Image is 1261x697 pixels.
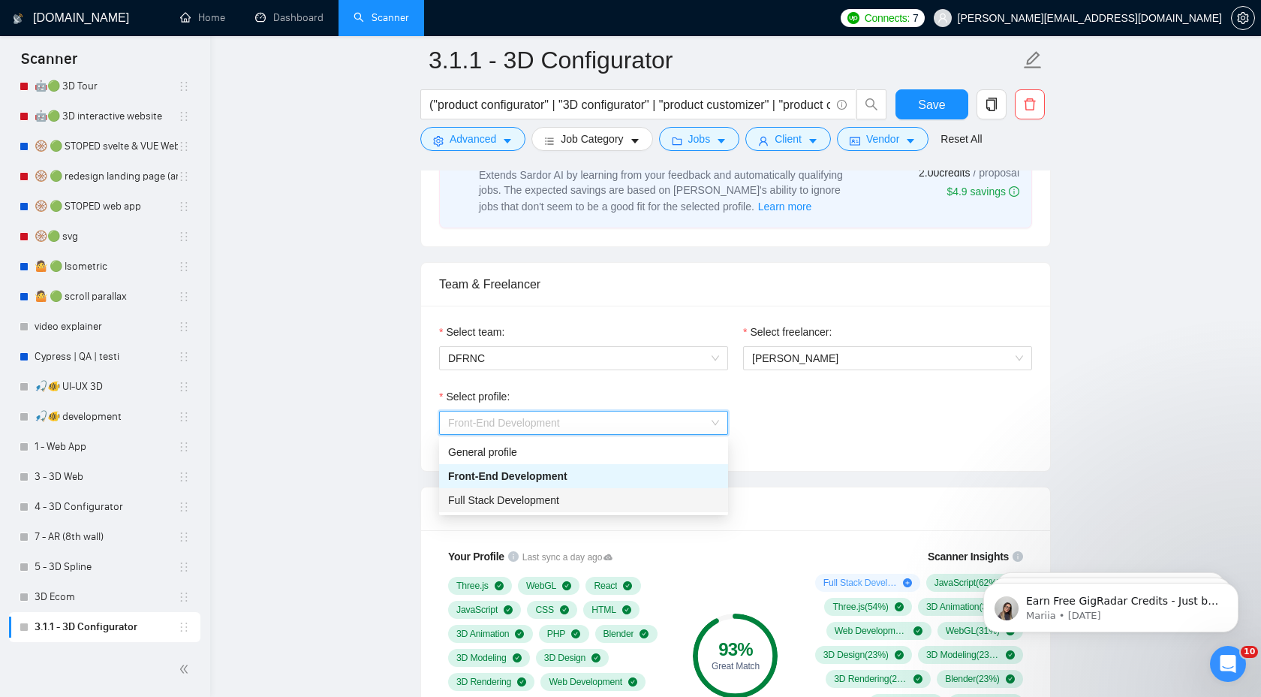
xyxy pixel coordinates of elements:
[446,388,510,405] span: Select profile:
[9,552,200,582] li: 5 - 3D Spline
[919,164,970,181] span: 2.00 credits
[515,629,524,638] span: check-circle
[895,602,904,611] span: check-circle
[433,135,444,146] span: setting
[448,551,504,563] span: Your Profile
[832,601,888,613] span: Three.js ( 54 %)
[1016,98,1044,111] span: delete
[743,324,832,340] label: Select freelancer:
[544,135,555,146] span: bars
[622,605,631,614] span: check-circle
[178,170,190,183] span: holder
[9,312,200,342] li: video explainer
[531,127,652,151] button: barsJob Categorycaret-down
[693,662,778,671] div: Great Match
[35,372,178,402] a: 🎣🐠 UI-UX 3D
[178,531,190,543] span: holder
[439,263,1032,306] div: Team & Freelancer
[9,161,200,192] li: 🛞 🟢 redesign landing page (animat*) | 3D
[9,131,200,161] li: 🛞 🟢 STOPED svelte & VUE Web apps PRICE++
[456,652,507,664] span: 3D Modeling
[35,131,178,161] a: 🛞 🟢 STOPED svelte & VUE Web apps PRICE++
[856,89,886,119] button: search
[9,612,200,642] li: 3.1.1 - 3D Configurator
[526,580,556,592] span: WebGL
[945,673,1000,685] span: Blender ( 23 %)
[9,342,200,372] li: Cypress | QA | testi
[758,198,812,215] span: Learn more
[439,324,504,340] label: Select team:
[495,581,504,590] span: check-circle
[448,444,719,460] div: General profile
[35,101,178,131] a: 🤖🟢 3D interactive website
[178,381,190,393] span: holder
[757,198,813,216] button: Laziza AI NEWExtends Sardor AI by learning from your feedback and automatically qualifying jobs. ...
[35,222,178,252] a: 🛞🟢 svg
[522,551,612,565] span: Last sync a day ago
[178,501,190,513] span: holder
[937,13,948,23] span: user
[35,342,178,372] a: Cypress | QA | testi
[850,135,860,146] span: idcard
[913,10,919,26] span: 7
[865,10,910,26] span: Connects:
[1241,646,1258,658] span: 10
[179,662,194,677] span: double-left
[448,470,567,482] span: Front-End Development
[450,131,496,147] span: Advanced
[9,252,200,282] li: 🤷 🟢 Isometric
[693,641,778,659] div: 93 %
[178,561,190,573] span: holder
[178,231,190,243] span: holder
[504,605,513,614] span: check-circle
[517,677,526,686] span: check-circle
[178,321,190,333] span: holder
[688,131,711,147] span: Jobs
[847,12,859,24] img: upwork-logo.png
[808,135,818,146] span: caret-down
[178,291,190,303] span: holder
[429,95,830,114] input: Search Freelance Jobs...
[628,677,637,686] span: check-circle
[835,625,908,637] span: Web Development ( 31 %)
[178,471,190,483] span: holder
[1231,6,1255,30] button: setting
[448,417,560,429] span: Front-End Development
[630,135,640,146] span: caret-down
[547,628,566,640] span: PHP
[1210,646,1246,682] iframe: Intercom live chat
[758,135,769,146] span: user
[9,372,200,402] li: 🎣🐠 UI-UX 3D
[439,440,728,464] div: General profile
[672,135,682,146] span: folder
[1009,186,1019,197] span: info-circle
[918,95,945,114] span: Save
[591,604,616,616] span: HTML
[178,621,190,633] span: holder
[508,551,519,562] span: info-circle
[544,652,585,664] span: 3D Design
[178,351,190,363] span: holder
[913,626,922,635] span: check-circle
[180,11,225,24] a: homeHome
[178,261,190,273] span: holder
[1006,674,1015,683] span: check-circle
[429,41,1020,79] input: Scanner name...
[479,169,843,213] span: Extends Sardor AI by learning from your feedback and automatically qualifying jobs. The expected ...
[561,131,623,147] span: Job Category
[535,604,554,616] span: CSS
[35,432,178,462] a: 1 - Web App
[35,252,178,282] a: 🤷 🟢 Isometric
[895,650,904,659] span: check-circle
[926,649,1000,661] span: 3D Modeling ( 23 %)
[178,110,190,122] span: holder
[903,578,912,587] span: plus-circle
[35,192,178,222] a: 🛞 🟢 STOPED web app
[35,312,178,342] a: video explainer
[905,135,916,146] span: caret-down
[178,441,190,453] span: holder
[1232,12,1254,24] span: setting
[35,552,178,582] a: 5 - 3D Spline
[1015,89,1045,119] button: delete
